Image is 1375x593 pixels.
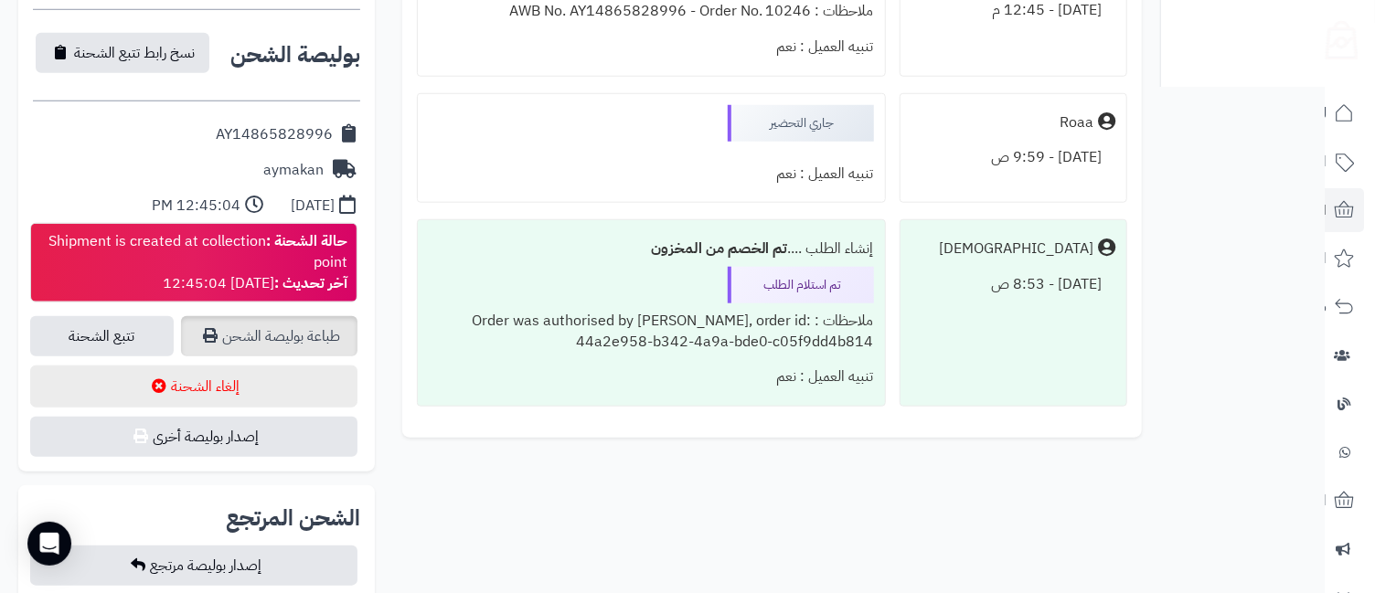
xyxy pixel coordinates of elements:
[30,316,174,356] a: تتبع الشحنة
[30,365,357,408] button: إلغاء الشحنة
[40,231,347,294] div: Shipment is created at collection point [DATE] 12:45:04
[27,522,71,566] div: Open Intercom Messenger
[429,156,874,192] div: تنبيه العميل : نعم
[939,238,1093,259] div: [DEMOGRAPHIC_DATA]
[74,42,195,64] span: نسخ رابط تتبع الشحنة
[266,230,347,252] strong: حالة الشحنة :
[429,231,874,267] div: إنشاء الطلب ....
[181,316,357,356] a: طباعة بوليصة الشحن
[226,507,360,529] h2: الشحن المرتجع
[30,545,357,586] button: إصدار بوليصة مرتجع
[429,303,874,360] div: ملاحظات : Order was authorised by [PERSON_NAME], order id: 44a2e958-b342-4a9a-bde0-c05f9dd4b814
[728,105,874,142] div: جاري التحضير
[30,417,357,457] button: إصدار بوليصة أخرى
[36,33,209,73] button: نسخ رابط تتبع الشحنة
[1060,112,1093,133] div: Roaa
[651,238,788,259] b: تم الخصم من المخزون
[216,124,333,145] div: AY14865828996
[911,140,1115,175] div: [DATE] - 9:59 ص
[230,44,360,66] h2: بوليصة الشحن
[728,267,874,303] div: تم استلام الطلب
[429,359,874,395] div: تنبيه العميل : نعم
[429,29,874,65] div: تنبيه العميل : نعم
[1314,14,1358,59] img: logo
[274,272,347,294] strong: آخر تحديث :
[291,196,335,217] div: [DATE]
[263,160,324,181] div: aymakan
[911,267,1115,302] div: [DATE] - 8:53 ص
[152,196,240,217] div: 12:45:04 PM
